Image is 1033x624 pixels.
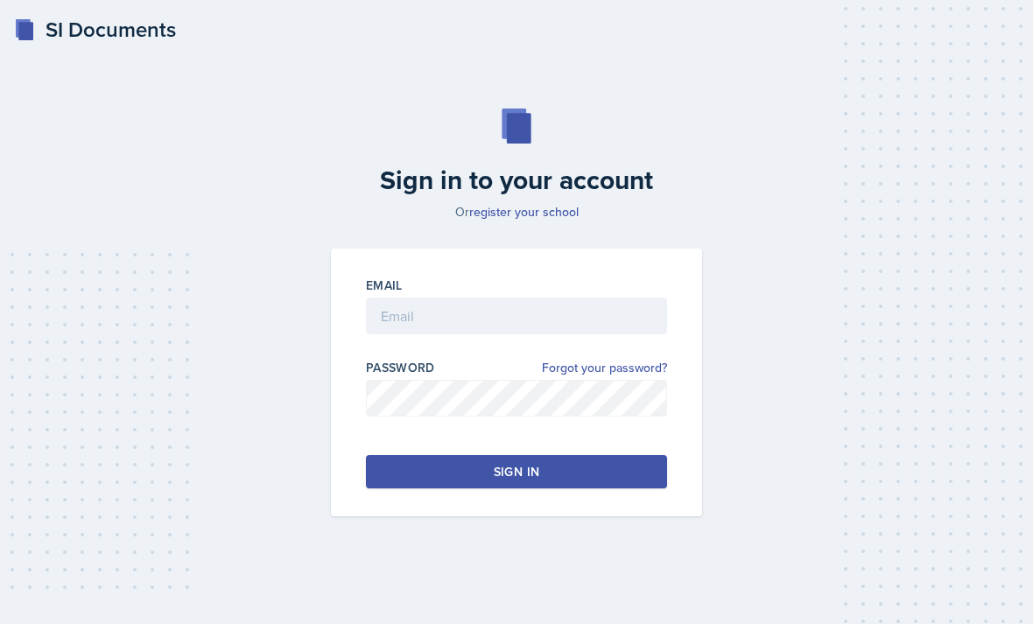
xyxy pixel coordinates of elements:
p: Or [320,203,713,221]
input: Email [366,298,667,334]
h2: Sign in to your account [320,165,713,196]
div: Sign in [494,463,539,480]
a: register your school [469,203,579,221]
label: Email [366,277,403,294]
button: Sign in [366,455,667,488]
a: SI Documents [14,14,176,46]
label: Password [366,359,435,376]
a: Forgot your password? [542,359,667,377]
